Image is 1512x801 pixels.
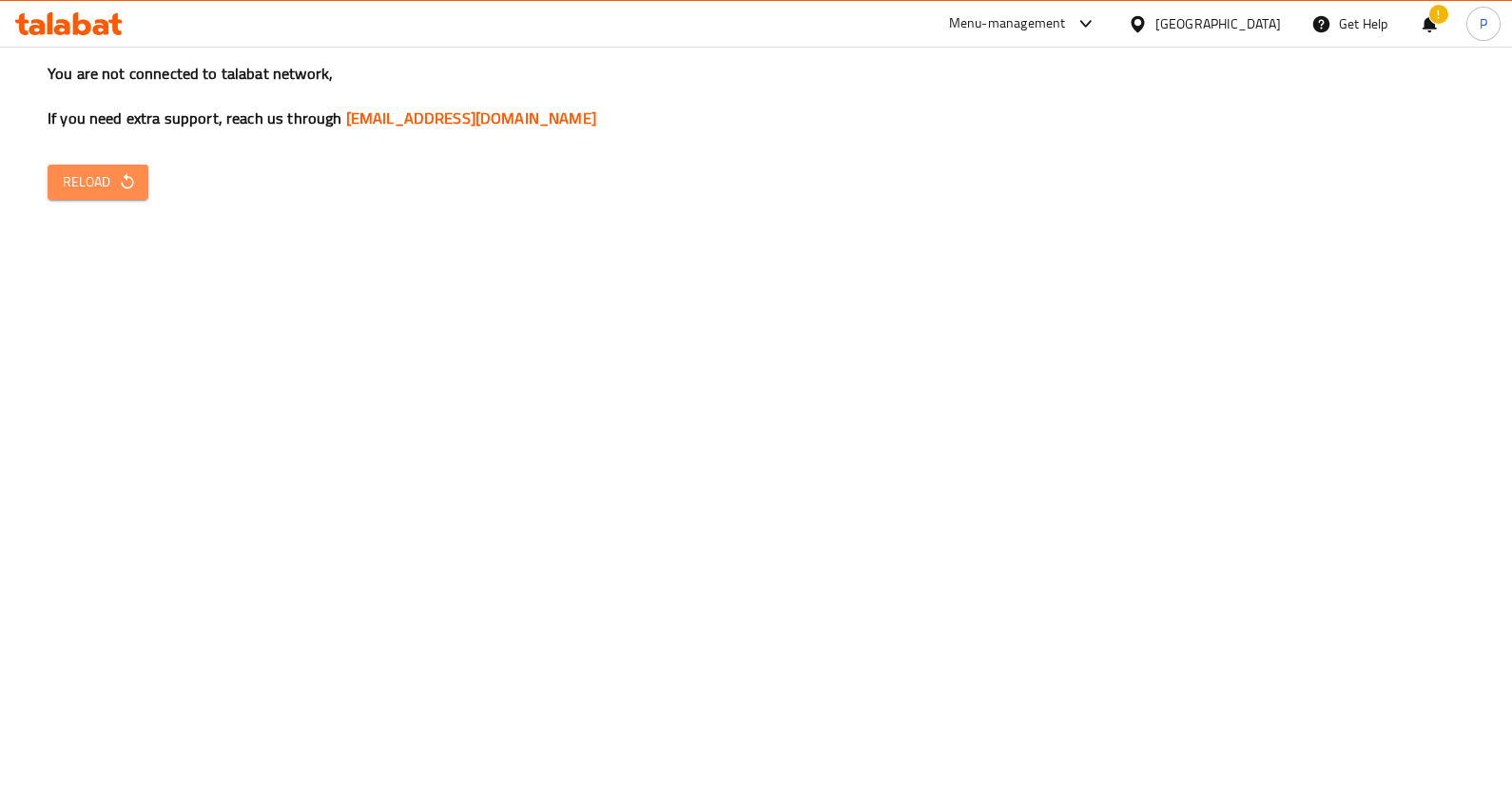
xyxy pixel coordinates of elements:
[1480,13,1487,34] span: P
[48,165,148,200] button: Reload
[346,104,596,132] a: [EMAIL_ADDRESS][DOMAIN_NAME]
[1155,13,1281,34] div: [GEOGRAPHIC_DATA]
[63,170,133,194] span: Reload
[949,12,1066,35] div: Menu-management
[48,63,1464,129] h3: You are not connected to talabat network, If you need extra support, reach us through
